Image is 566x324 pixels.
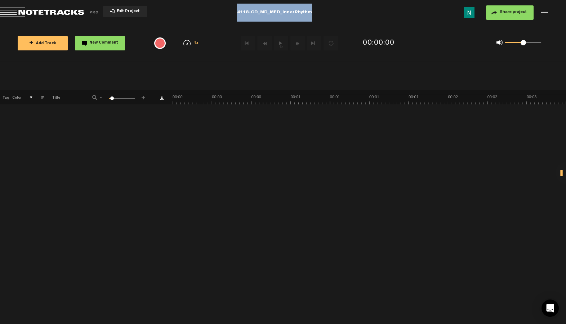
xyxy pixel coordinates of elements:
img: speedometer.svg [183,40,191,46]
button: Rewind [257,36,272,50]
button: Go to beginning [241,36,255,50]
button: 1x [274,36,288,50]
div: {{ tooltip_message }} [154,37,166,49]
button: +Add Track [18,36,68,50]
span: Share project [500,10,527,14]
button: Loop [324,36,338,50]
button: Fast Forward [290,36,305,50]
span: New Comment [89,41,118,45]
span: Exit Project [115,10,140,14]
div: 1x [173,40,209,46]
span: - [98,94,104,99]
button: Share project [486,5,534,20]
div: 00:00:00 [363,38,395,49]
button: Go to end [307,36,321,50]
th: Title [44,90,83,104]
img: ACg8ocLu3IjZ0q4g3Sv-67rBggf13R-7caSq40_txJsJBEcwv2RmFg=s96-c [464,7,474,18]
div: Open Intercom Messenger [542,300,559,317]
span: 1x [194,41,199,45]
span: + [141,94,146,99]
button: New Comment [75,36,125,50]
span: + [29,40,33,46]
th: Color [11,90,22,104]
button: Exit Project [103,6,147,17]
span: Add Track [29,42,56,46]
th: # [33,90,44,104]
a: Download comments [160,96,164,100]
